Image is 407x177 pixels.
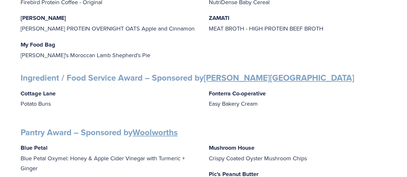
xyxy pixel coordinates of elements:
[21,126,178,138] strong: Pantry Award – Sponsored by
[21,142,199,173] p: Blue Petal Oxymel: Honey & Apple Cider Vinegar with Turmeric + Ginger
[209,13,387,33] p: MEAT BROTH - HIGH PROTEIN BEEF BROTH
[21,143,48,152] strong: Blue Petal
[133,126,178,138] a: Woolworths
[21,39,199,60] p: [PERSON_NAME]'s Moroccan Lamb Shepherd's Pie
[21,71,354,84] strong: Ingredient / Food Service Award – Sponsored by
[21,40,55,49] strong: My Food Bag
[21,14,66,22] strong: [PERSON_NAME]
[209,143,254,152] strong: Mushroom House
[21,88,199,109] p: Potato Buns
[209,88,387,109] p: Easy Bakery Cream
[21,13,199,33] p: [PERSON_NAME] PROTEIN OVERNIGHT OATS Apple and Cinnamon
[204,71,354,84] a: [PERSON_NAME][GEOGRAPHIC_DATA]
[209,89,266,97] strong: Fonterra Co-operative
[209,14,229,22] strong: ZAMATI
[21,89,56,97] strong: Cottage Lane
[209,142,387,163] p: Crispy Coated Oyster Mushroom Chips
